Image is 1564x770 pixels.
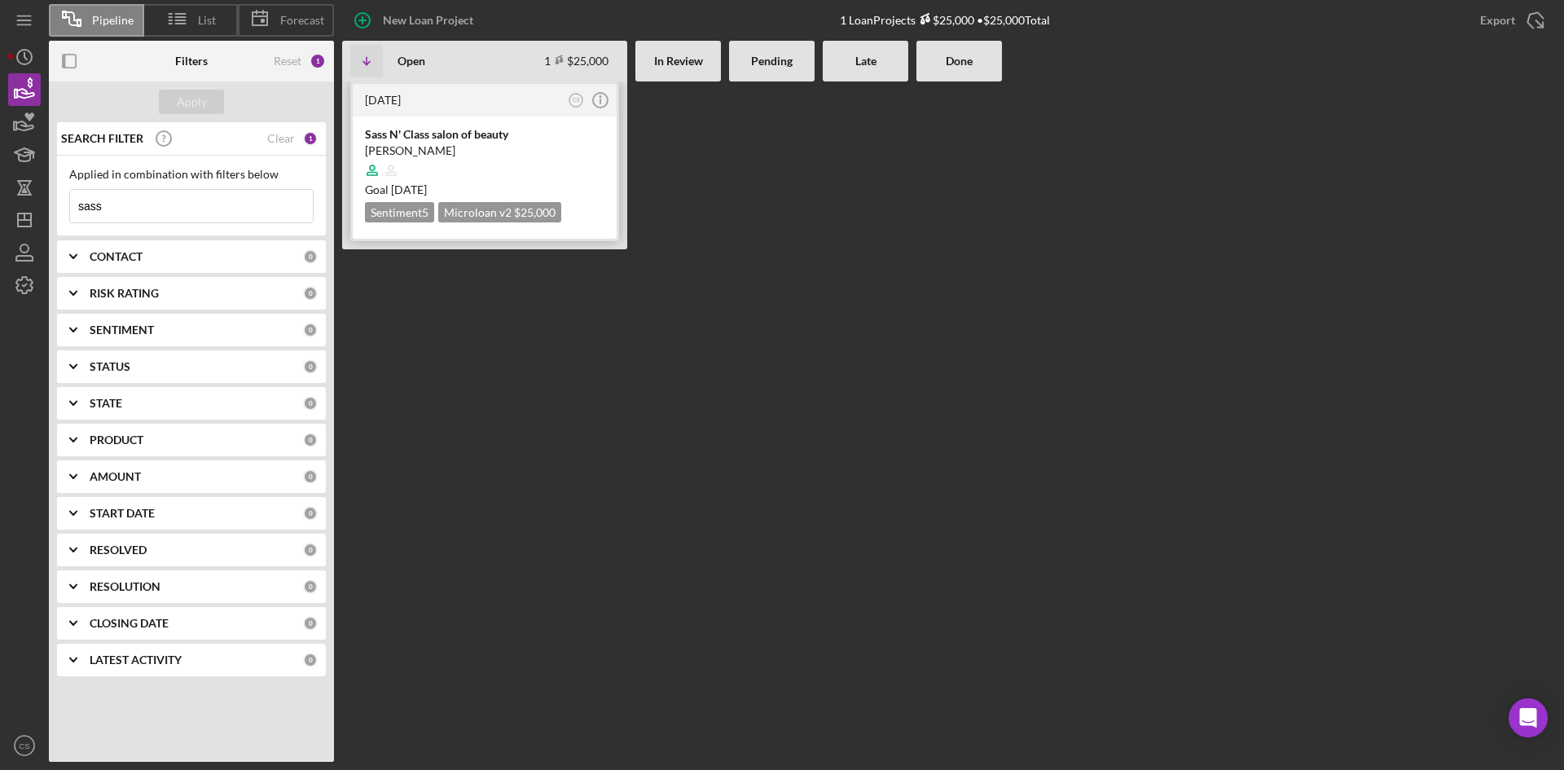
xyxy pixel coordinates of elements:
[198,14,216,27] span: List
[342,4,490,37] button: New Loan Project
[383,4,473,37] div: New Loan Project
[69,168,314,181] div: Applied in combination with filters below
[365,183,427,196] span: Goal
[365,202,434,222] div: Sentiment 5
[274,55,301,68] div: Reset
[267,132,295,145] div: Clear
[90,543,147,557] b: RESOLVED
[565,90,587,112] button: CS
[90,433,143,447] b: PRODUCT
[90,470,141,483] b: AMOUNT
[573,97,581,103] text: CS
[90,287,159,300] b: RISK RATING
[303,249,318,264] div: 0
[303,396,318,411] div: 0
[159,90,224,114] button: Apply
[1480,4,1515,37] div: Export
[514,205,556,219] span: $25,000
[19,741,29,750] text: CS
[177,90,207,114] div: Apply
[303,359,318,374] div: 0
[303,653,318,667] div: 0
[916,13,974,27] div: $25,000
[840,13,1050,27] div: 1 Loan Projects • $25,000 Total
[1464,4,1556,37] button: Export
[90,617,169,630] b: CLOSING DATE
[303,543,318,557] div: 0
[544,54,608,68] div: 1 $25,000
[8,729,41,762] button: CS
[946,55,973,68] b: Done
[391,183,427,196] time: 10/05/2025
[350,81,619,241] a: [DATE]CSSass N' Class salon of beauty[PERSON_NAME]Goal [DATE]Sentiment5Microloan v2 $25,000
[90,507,155,520] b: START DATE
[303,286,318,301] div: 0
[365,126,604,143] div: Sass N' Class salon of beauty
[438,202,561,222] div: Microloan v2
[303,616,318,631] div: 0
[90,360,130,373] b: STATUS
[92,14,134,27] span: Pipeline
[303,131,318,146] div: 1
[751,55,793,68] b: Pending
[1509,698,1548,737] div: Open Intercom Messenger
[175,55,208,68] b: Filters
[365,93,401,107] time: 2025-08-26 17:34
[310,53,326,69] div: 1
[90,323,154,337] b: SENTIMENT
[90,397,122,410] b: STATE
[61,132,143,145] b: SEARCH FILTER
[365,143,604,159] div: [PERSON_NAME]
[90,653,182,667] b: LATEST ACTIVITY
[90,580,160,593] b: RESOLUTION
[303,579,318,594] div: 0
[303,506,318,521] div: 0
[398,55,425,68] b: Open
[280,14,324,27] span: Forecast
[303,323,318,337] div: 0
[855,55,876,68] b: Late
[303,469,318,484] div: 0
[303,433,318,447] div: 0
[90,250,143,263] b: CONTACT
[654,55,703,68] b: In Review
